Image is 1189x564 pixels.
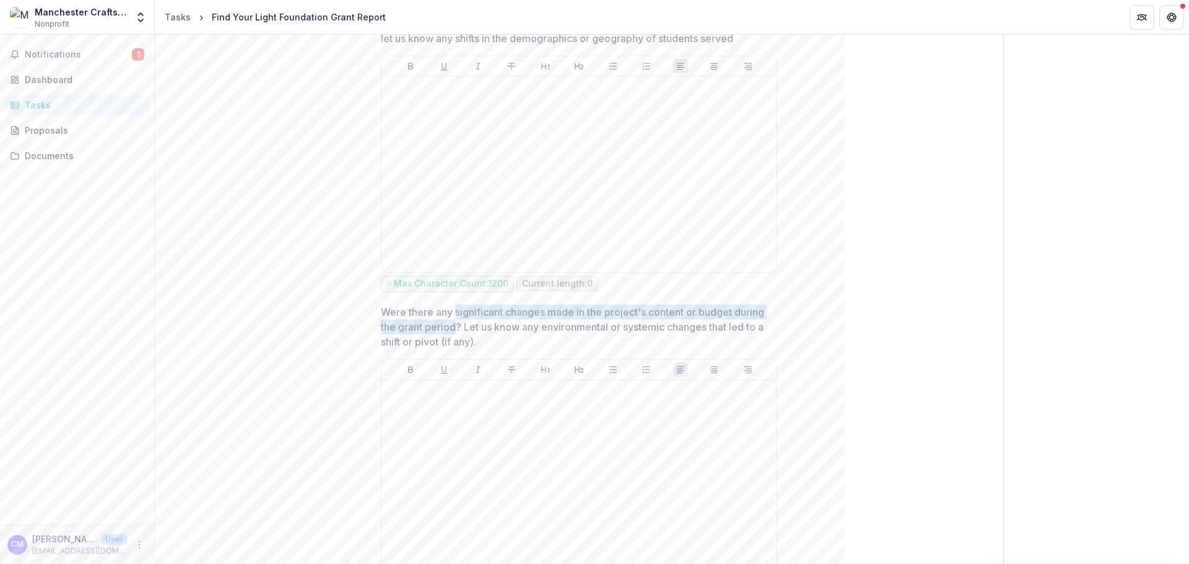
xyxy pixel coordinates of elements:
button: Align Center [707,362,721,377]
button: Bullet List [606,362,621,377]
p: [PERSON_NAME] [32,532,97,545]
button: Align Left [673,362,688,377]
img: Manchester Craftsmen’s Guild [10,7,30,27]
span: 1 [132,48,144,61]
span: Nonprofit [35,19,69,30]
button: Italicize [471,362,486,377]
p: Current length: 0 [522,279,593,289]
button: Heading 2 [572,362,586,377]
div: Find Your Light Foundation Grant Report [212,11,386,24]
span: Notifications [25,50,132,60]
button: Italicize [471,59,486,74]
button: Heading 1 [538,59,553,74]
p: [EMAIL_ADDRESS][DOMAIN_NAME] [32,545,127,557]
button: Heading 1 [538,362,553,377]
button: Ordered List [639,362,654,377]
button: Heading 2 [572,59,586,74]
button: Align Right [741,362,756,377]
a: Tasks [5,95,149,115]
button: Align Center [707,59,721,74]
button: Get Help [1159,5,1184,30]
a: Documents [5,145,149,166]
a: Proposals [5,120,149,141]
div: Documents [25,149,139,162]
button: More [132,537,147,552]
a: Tasks [160,8,196,26]
button: Underline [437,59,451,74]
button: Align Right [741,59,756,74]
button: Notifications1 [5,45,149,64]
div: Courtney McShea [11,540,24,549]
button: Bullet List [606,59,621,74]
a: Dashboard [5,69,149,90]
button: Partners [1130,5,1154,30]
div: Manchester Craftsmen’s Guild [35,6,127,19]
button: Ordered List [639,59,654,74]
div: Tasks [25,98,139,111]
p: Were there any significant changes made in the project's content or budget during the grant perio... [381,305,770,349]
button: Align Left [673,59,688,74]
button: Open entity switcher [132,5,149,30]
button: Underline [437,362,451,377]
p: User [102,534,127,545]
button: Strike [504,362,519,377]
button: Strike [504,59,519,74]
nav: breadcrumb [160,8,391,26]
button: Bold [403,362,418,377]
div: Dashboard [25,73,139,86]
button: Bold [403,59,418,74]
div: Proposals [25,124,139,137]
div: Tasks [165,11,191,24]
p: Max Character Count: 1200 [394,279,508,289]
